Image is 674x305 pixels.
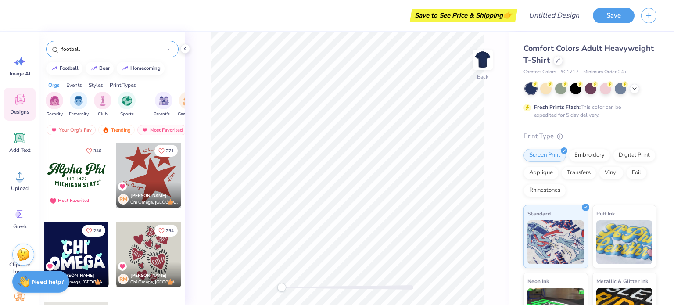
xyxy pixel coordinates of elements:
span: Image AI [10,70,30,77]
div: Applique [523,166,559,179]
img: Fraternity Image [74,96,83,106]
span: Puff Ink [596,209,615,218]
div: Most Favorited [58,197,89,204]
div: filter for Club [94,92,111,118]
span: Sports [120,111,134,118]
img: Game Day Image [183,96,193,106]
span: Comfort Colors Adult Heavyweight T-Shirt [523,43,654,65]
div: RM [118,274,129,284]
button: Like [82,225,105,237]
img: trend_line.gif [122,66,129,71]
img: most_fav.gif [141,127,148,133]
img: trending.gif [102,127,109,133]
div: Transfers [561,166,596,179]
span: Designs [10,108,29,115]
img: Puff Ink [596,220,653,264]
button: homecoming [117,62,165,75]
div: Your Org's Fav [47,125,96,135]
button: Like [154,225,178,237]
div: Screen Print [523,149,566,162]
img: trend_line.gif [90,66,97,71]
span: Clipart & logos [5,261,34,275]
span: 271 [166,149,174,153]
button: football [46,62,82,75]
div: Orgs [48,81,60,89]
div: filter for Game Day [178,92,198,118]
div: bear [99,66,110,71]
div: Print Types [110,81,136,89]
span: Standard [527,209,551,218]
button: filter button [118,92,136,118]
span: Neon Ink [527,276,549,286]
input: Try "Alpha" [61,45,167,54]
img: trend_line.gif [51,66,58,71]
div: Save to See Price & Shipping [412,9,515,22]
strong: Fresh Prints Flash: [534,104,581,111]
button: filter button [94,92,111,118]
span: Minimum Order: 24 + [583,68,627,76]
div: Trending [98,125,135,135]
span: [PERSON_NAME] [130,193,167,199]
div: RM [118,194,129,205]
span: Sorority [47,111,63,118]
input: Untitled Design [522,7,586,24]
button: bear [86,62,114,75]
span: Chi Omega, [GEOGRAPHIC_DATA] [130,199,178,206]
div: Foil [626,166,647,179]
div: filter for Sorority [46,92,63,118]
span: [PERSON_NAME] [58,273,94,279]
div: Embroidery [569,149,610,162]
img: Parent's Weekend Image [159,96,169,106]
div: Back [477,73,488,81]
span: # C1717 [560,68,579,76]
div: Vinyl [599,166,624,179]
div: homecoming [130,66,161,71]
button: filter button [69,92,89,118]
span: 346 [93,149,101,153]
img: most_fav.gif [50,127,57,133]
span: 256 [93,229,101,233]
img: Club Image [98,96,108,106]
div: Digital Print [613,149,656,162]
span: Fraternity [69,111,89,118]
span: Parent's Weekend [154,111,174,118]
button: Like [154,145,178,157]
div: filter for Parent's Weekend [154,92,174,118]
div: Rhinestones [523,184,566,197]
div: Events [66,81,82,89]
span: 254 [166,229,174,233]
button: Save [593,8,635,23]
div: Most Favorited [137,125,187,135]
div: filter for Fraternity [69,92,89,118]
span: 👉 [503,10,513,20]
span: Add Text [9,147,30,154]
span: [PERSON_NAME] [130,273,167,279]
span: Club [98,111,108,118]
button: filter button [178,92,198,118]
span: Greek [13,223,27,230]
img: Sorority Image [50,96,60,106]
img: Standard [527,220,584,264]
button: Like [82,145,105,157]
span: Chi Omega, [GEOGRAPHIC_DATA][US_STATE] [58,279,105,286]
span: Comfort Colors [523,68,556,76]
div: filter for Sports [118,92,136,118]
img: Back [474,51,491,68]
div: This color can be expedited for 5 day delivery. [534,103,642,119]
strong: Need help? [32,278,64,286]
img: Sports Image [122,96,132,106]
span: Upload [11,185,29,192]
div: Styles [89,81,103,89]
span: Game Day [178,111,198,118]
span: Chi Omega, [GEOGRAPHIC_DATA] [130,279,178,286]
div: football [60,66,79,71]
div: Accessibility label [277,283,286,292]
button: filter button [46,92,63,118]
button: filter button [154,92,174,118]
div: Print Type [523,131,656,141]
span: Metallic & Glitter Ink [596,276,648,286]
